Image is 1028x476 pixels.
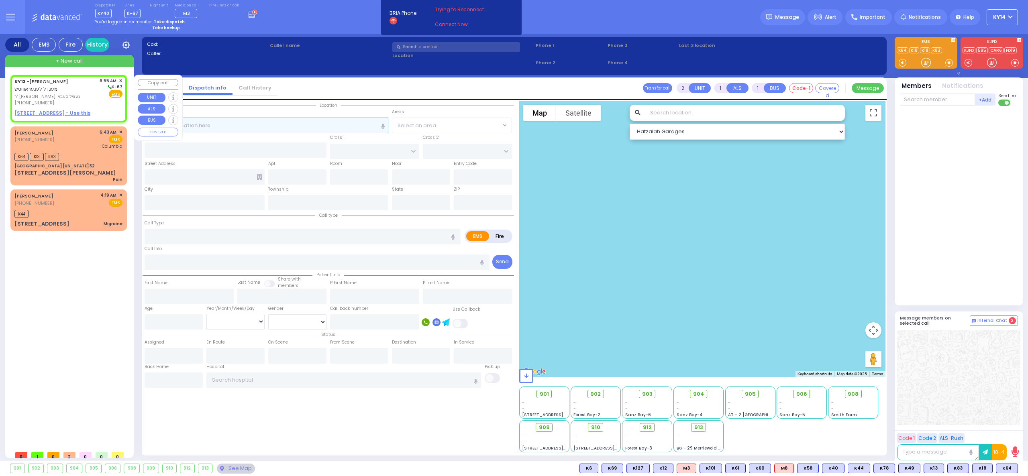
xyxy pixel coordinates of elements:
[1009,317,1016,324] span: 2
[608,42,677,49] span: Phone 3
[278,276,301,282] small: Share with
[865,105,881,121] button: Toggle fullscreen view
[998,93,1018,99] span: Send text
[831,406,834,412] span: -
[56,57,83,65] span: + New call
[536,59,605,66] span: Phone 2
[822,464,844,473] div: K40
[209,3,239,8] label: Fire units on call
[608,59,677,66] span: Phone 4
[626,464,650,473] div: BLS
[677,406,679,412] span: -
[998,99,1011,107] label: Turn off text
[774,464,794,473] div: ALS KJ
[145,186,153,193] label: City
[522,445,598,451] span: [STREET_ADDRESS][PERSON_NAME]
[643,83,672,93] button: Transfer call
[95,19,153,25] span: You're logged in as monitor.
[848,464,870,473] div: BLS
[796,390,807,398] span: 906
[728,400,730,406] span: -
[100,192,116,198] span: 4:19 AM
[5,38,29,52] div: All
[14,130,53,136] a: [PERSON_NAME]
[625,412,651,418] span: Sanz Bay-6
[1004,47,1017,53] a: FD19
[206,364,224,370] label: Hospital
[435,6,498,13] span: Trying to Reconnect...
[453,306,480,313] label: Use Callback
[138,128,178,136] button: COVERED
[278,283,298,289] span: members
[59,38,83,52] div: Fire
[590,390,601,398] span: 902
[392,186,403,193] label: State
[145,280,167,286] label: First Name
[917,433,937,443] button: Code 2
[113,177,122,183] div: Pain
[145,364,169,370] label: Back Home
[970,315,1018,326] button: Internal Chat 2
[677,439,679,445] span: -
[963,47,975,53] a: KJFD
[779,412,805,418] span: Sanz Bay-5
[602,464,623,473] div: K69
[522,406,524,412] span: -
[972,464,993,473] div: BLS
[996,464,1018,473] div: K64
[677,412,703,418] span: Sanz Bay-4
[47,464,63,473] div: 903
[109,199,122,207] span: EMS
[764,83,786,93] button: BUS
[625,433,628,439] span: -
[330,339,355,346] label: From Scene
[909,47,919,53] a: K18
[745,390,756,398] span: 905
[390,10,416,17] span: BRIA Phone
[573,445,649,451] span: [STREET_ADDRESS][PERSON_NAME]
[625,439,628,445] span: -
[95,9,112,18] span: KY40
[14,220,69,228] div: [STREET_ADDRESS]
[987,9,1018,25] button: KY14
[931,47,942,53] a: K83
[31,452,43,458] span: 1
[268,186,288,193] label: Township
[700,464,722,473] div: K101
[138,93,165,102] button: UNIT
[112,92,120,98] u: EMS
[104,221,122,227] div: Migraine
[145,161,175,167] label: Street Address
[105,464,120,473] div: 906
[774,464,794,473] div: M8
[175,3,200,8] label: Medic on call
[45,153,59,161] span: K83
[898,464,920,473] div: K49
[32,12,85,22] img: Logo
[522,400,524,406] span: -
[909,14,941,21] span: Notifications
[30,153,44,161] span: K13
[573,400,576,406] span: -
[689,83,711,93] button: UNIT
[942,81,983,91] button: Notifications
[138,116,165,125] button: BUS
[920,47,930,53] a: K18
[163,464,177,473] div: 910
[435,21,498,28] a: Connect Now
[315,212,342,218] span: Call type
[100,78,116,84] span: 6:55 AM
[14,78,29,85] span: KY13 -
[522,439,524,445] span: -
[423,280,449,286] label: P Last Name
[14,163,95,169] div: [GEOGRAPHIC_DATA] [US_STATE] 32
[815,83,839,93] button: Covered
[206,372,481,388] input: Search hospital
[677,464,696,473] div: M3
[848,390,859,398] span: 908
[330,280,357,286] label: P First Name
[963,14,974,21] span: Help
[14,210,29,218] span: K44
[145,305,153,312] label: Age
[653,464,673,473] div: BLS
